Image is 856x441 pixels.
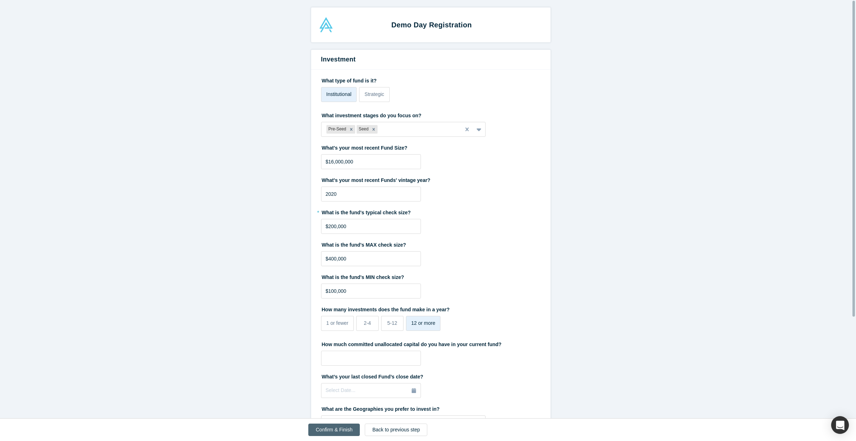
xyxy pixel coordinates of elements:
input: $ [321,284,421,299]
button: Confirm & Finish [308,424,360,436]
label: How many investments does the fund make in a year? [321,303,541,313]
button: Select Date... [321,383,421,398]
div: Seed [357,125,370,134]
label: What is the fund's MAX check size? [321,239,541,249]
label: How much committed unallocated capital do you have in your current fund? [321,338,541,348]
label: What's your most recent Fund Size? [321,142,541,152]
button: Back to previous step [365,424,427,436]
strong: Demo Day Registration [391,21,472,29]
input: YYYY [321,187,421,201]
h3: Investment [321,55,541,64]
input: $ [321,219,421,234]
label: What's your most recent Funds' vintage year? [321,174,541,184]
div: Remove Seed [370,125,378,134]
span: 5-12 [387,320,397,326]
span: Select Date... [326,387,356,393]
div: Pre-Seed [326,125,347,134]
div: Remove Pre-Seed [347,125,355,134]
input: $ [321,154,421,169]
label: What type of fund is it? [321,75,541,85]
img: Alchemist Accelerator Logo [319,17,334,32]
span: 1 or fewer [326,320,348,326]
label: What is the fund's MIN check size? [321,271,541,281]
label: What are the Geographies you prefer to invest in? [321,403,541,413]
span: Strategic [364,91,384,97]
span: 2-4 [364,320,371,326]
span: 12 or more [411,320,435,326]
label: What’s your last closed Fund’s close date? [321,371,541,381]
label: What investment stages do you focus on? [321,109,541,119]
label: What is the fund's typical check size? [321,206,541,216]
span: Institutional [326,91,352,97]
input: $ [321,251,421,266]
